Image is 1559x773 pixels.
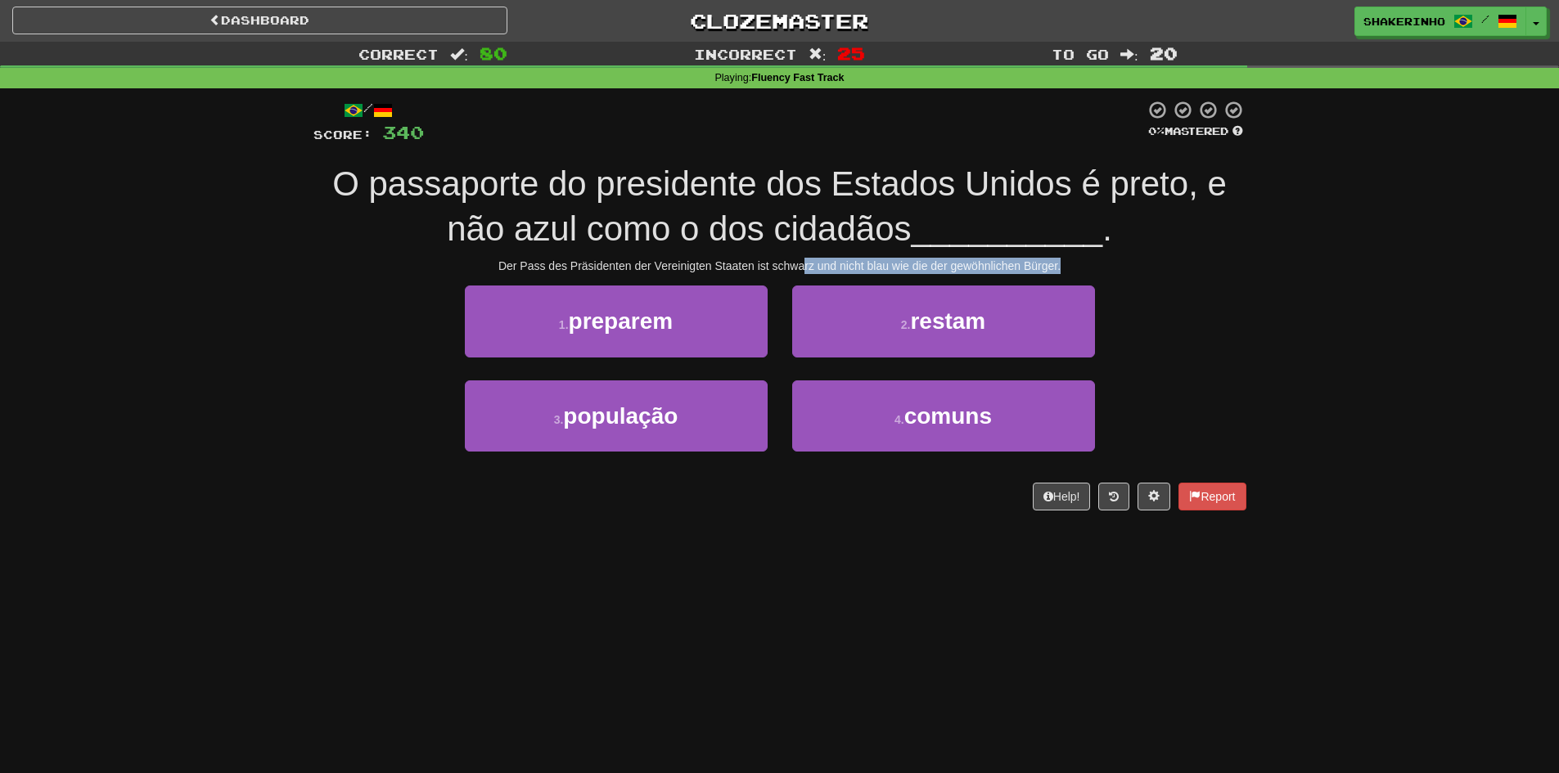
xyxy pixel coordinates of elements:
[894,413,904,426] small: 4 .
[1098,483,1129,510] button: Round history (alt+y)
[313,100,424,120] div: /
[563,403,678,429] span: população
[358,46,439,62] span: Correct
[480,43,507,63] span: 80
[1354,7,1526,36] a: shakerinho /
[1102,209,1112,248] span: .
[901,318,911,331] small: 2 .
[792,380,1095,452] button: 4.comuns
[694,46,797,62] span: Incorrect
[450,47,468,61] span: :
[1052,46,1109,62] span: To go
[554,413,564,426] small: 3 .
[1150,43,1178,63] span: 20
[382,122,424,142] span: 340
[910,308,985,334] span: restam
[1148,124,1165,137] span: 0 %
[751,72,844,83] strong: Fluency Fast Track
[809,47,827,61] span: :
[569,308,674,334] span: preparem
[1363,14,1445,29] span: shakerinho
[1178,483,1246,510] button: Report
[912,209,1103,248] span: __________
[559,318,569,331] small: 1 .
[332,164,1227,248] span: O passaporte do presidente dos Estados Unidos é preto, e não azul como o dos cidadãos
[465,380,768,452] button: 3.população
[465,285,768,357] button: 1.preparem
[1033,483,1091,510] button: Help!
[792,285,1095,357] button: 2.restam
[532,7,1027,35] a: Clozemaster
[1120,47,1138,61] span: :
[904,403,992,429] span: comuns
[837,43,865,63] span: 25
[313,128,372,142] span: Score:
[1481,13,1489,25] span: /
[313,258,1246,274] div: Der Pass des Präsidenten der Vereinigten Staaten ist schwarz und nicht blau wie die der gewöhnlic...
[1145,124,1246,139] div: Mastered
[12,7,507,34] a: Dashboard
